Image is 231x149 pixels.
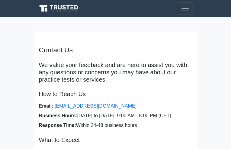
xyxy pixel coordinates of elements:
h5: How to Reach Us [39,90,192,98]
h5: What to Expect [39,136,192,144]
button: Toggle navigation [177,2,194,15]
strong: Email: [39,103,53,109]
strong: Response Time: [39,123,76,128]
h4: Contact Us [39,46,192,54]
strong: Business Hours: [39,113,77,118]
li: Within 24-48 business hours [39,122,192,129]
p: We value your feedback and are here to assist you with any questions or concerns you may have abo... [39,61,192,83]
a: [EMAIL_ADDRESS][DOMAIN_NAME] [55,103,136,109]
li: [DATE] to [DATE], 9:00 AM - 5:00 PM (CET) [39,112,192,119]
